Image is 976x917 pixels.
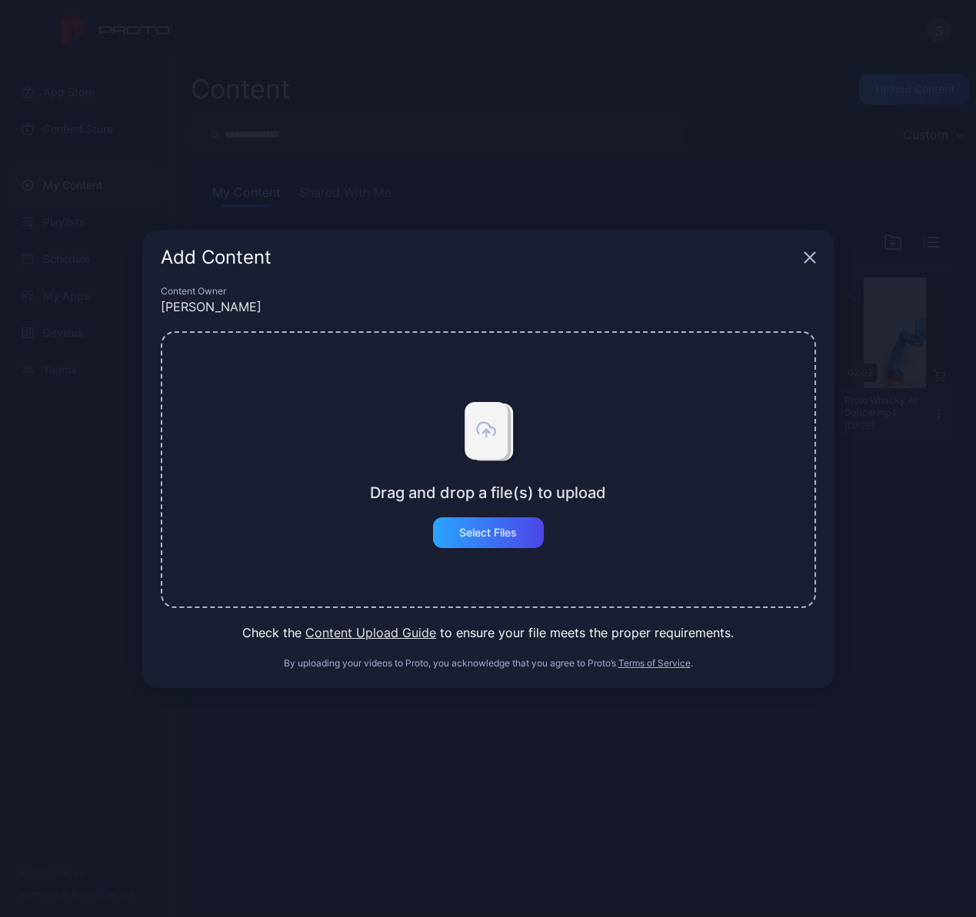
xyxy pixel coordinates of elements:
div: By uploading your videos to Proto, you acknowledge that you agree to Proto’s . [161,657,816,669]
button: Content Upload Guide [305,623,436,642]
div: [PERSON_NAME] [161,297,816,316]
div: Select Files [459,527,517,539]
button: Terms of Service [618,657,691,669]
div: Add Content [161,248,798,267]
div: Content Owner [161,285,816,297]
button: Select Files [433,517,544,548]
div: Drag and drop a file(s) to upload [370,483,606,502]
div: Check the to ensure your file meets the proper requirements. [161,623,816,642]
